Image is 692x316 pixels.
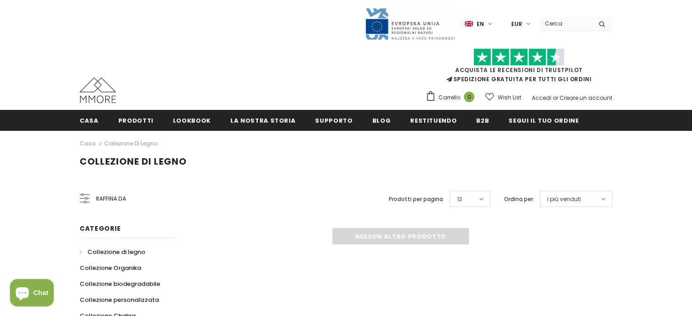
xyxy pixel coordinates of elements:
span: B2B [476,116,489,125]
a: Collezione biodegradabile [80,276,160,292]
span: Collezione di legno [87,248,145,256]
span: 12 [457,195,462,204]
span: Prodotti [118,116,153,125]
span: EUR [511,20,522,29]
img: Javni Razpis [365,7,456,41]
span: Collezione di legno [80,155,187,168]
a: Restituendo [410,110,457,130]
a: Casa [80,138,96,149]
a: Blog [372,110,391,130]
label: Ordina per [504,195,533,204]
span: La nostra storia [230,116,295,125]
a: La nostra storia [230,110,295,130]
span: Carrello [438,93,460,102]
span: Blog [372,116,391,125]
a: Collezione personalizzata [80,292,159,308]
a: Prodotti [118,110,153,130]
span: Collezione personalizzata [80,295,159,304]
a: Collezione di legno [80,244,145,260]
span: I più venduti [547,195,581,204]
a: Lookbook [173,110,211,130]
span: Categorie [80,224,121,233]
span: Casa [80,116,99,125]
a: Segui il tuo ordine [509,110,579,130]
a: Accedi [532,94,551,102]
span: Restituendo [410,116,457,125]
a: Creare un account [560,94,612,102]
span: SPEDIZIONE GRATUITA PER TUTTI GLI ORDINI [426,52,612,83]
span: Wish List [498,93,521,102]
span: Raffina da [96,194,126,204]
img: i-lang-1.png [465,20,473,28]
inbox-online-store-chat: Shopify online store chat [7,279,56,309]
input: Search Site [539,17,592,30]
span: 0 [464,92,474,102]
a: B2B [476,110,489,130]
a: Casa [80,110,99,130]
span: en [477,20,484,29]
span: Collezione Organika [80,264,141,272]
span: or [553,94,558,102]
span: Lookbook [173,116,211,125]
img: Casi MMORE [80,78,116,103]
label: Prodotti per pagina [389,195,443,204]
a: Collezione Organika [80,260,141,276]
a: Collezione di legno [104,140,158,147]
a: Javni Razpis [365,20,456,27]
a: Wish List [485,89,521,105]
a: supporto [315,110,352,130]
span: Collezione biodegradabile [80,280,160,288]
span: Segui il tuo ordine [509,116,579,125]
img: Fidati di Pilot Stars [473,48,565,66]
span: supporto [315,116,352,125]
a: Acquista le recensioni di TrustPilot [455,66,583,74]
a: Carrello 0 [426,91,479,104]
